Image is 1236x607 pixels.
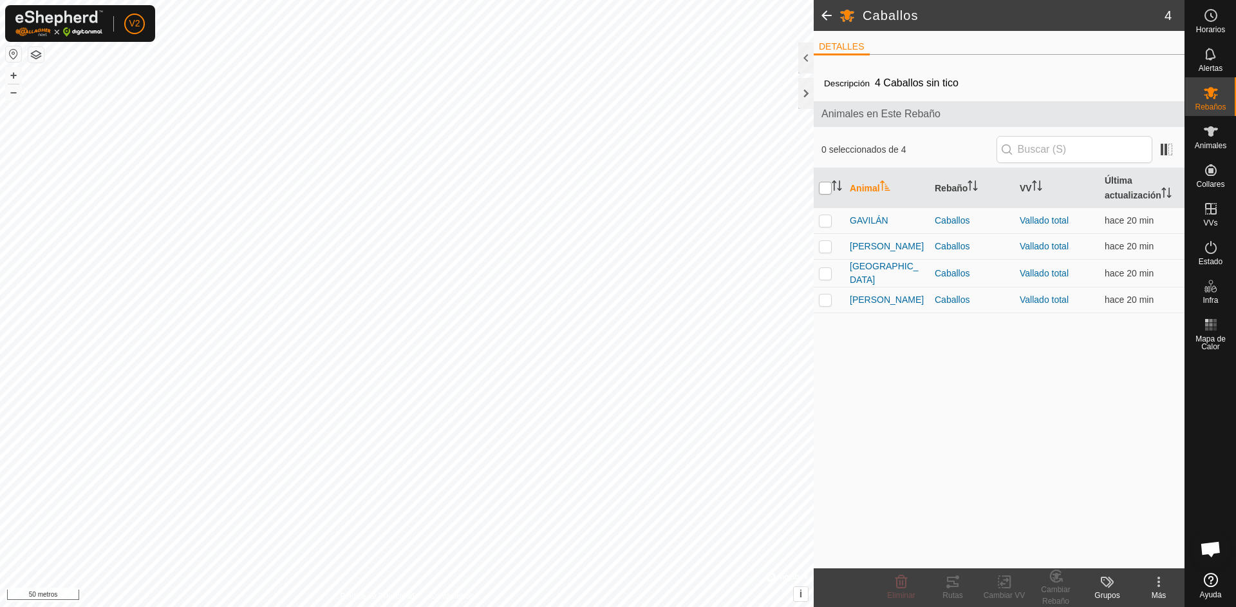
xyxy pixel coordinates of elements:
[1196,180,1224,189] font: Collares
[875,77,959,88] font: 4 Caballos sin tico
[430,592,473,601] font: Contáctenos
[850,215,888,226] font: GAVILÁN
[1165,8,1172,23] font: 4
[1195,141,1226,150] font: Animales
[984,591,1025,600] font: Cambiar VV
[6,84,21,100] button: –
[935,183,968,193] font: Rebaño
[863,8,919,23] font: Caballos
[824,79,870,88] font: Descripción
[850,261,919,285] font: [GEOGRAPHIC_DATA]
[6,68,21,83] button: +
[935,241,969,251] font: Caballos
[430,590,473,602] a: Contáctenos
[850,241,924,251] font: [PERSON_NAME]
[1020,241,1069,251] a: Vallado total
[1105,241,1154,251] font: hace 20 min
[1105,215,1154,226] span: 28 de septiembre de 2025, 23:00
[1020,215,1069,226] a: Vallado total
[1195,102,1226,111] font: Rebaños
[1020,183,1032,193] font: VV
[10,68,17,82] font: +
[935,294,969,305] font: Caballos
[1199,64,1222,73] font: Alertas
[935,268,969,278] font: Caballos
[1203,296,1218,305] font: Infra
[6,46,21,62] button: Restablecer Mapa
[1105,294,1154,305] span: 28 de septiembre de 2025, 23:00
[1195,334,1226,351] font: Mapa de Calor
[819,41,865,52] font: DETALLES
[997,136,1152,163] input: Buscar (S)
[341,592,415,601] font: Política de Privacidad
[942,591,962,600] font: Rutas
[794,587,808,601] button: i
[15,10,103,37] img: Logotipo de Gallagher
[1105,241,1154,251] span: 28 de septiembre de 2025, 23:00
[10,85,17,99] font: –
[1041,585,1070,606] font: Cambiar Rebaño
[821,144,906,155] font: 0 seleccionados de 4
[1032,182,1042,193] p-sorticon: Activar para ordenar
[1196,25,1225,34] font: Horarios
[1020,294,1069,305] a: Vallado total
[129,18,140,28] font: V2
[1203,218,1217,227] font: VVs
[1094,591,1119,600] font: Grupos
[28,47,44,63] button: Capas del Mapa
[1105,268,1154,278] span: 28 de septiembre de 2025, 23:00
[832,182,842,193] p-sorticon: Activar para ordenar
[850,294,924,305] font: [PERSON_NAME]
[1105,175,1161,200] font: Última actualización
[850,183,880,193] font: Animal
[1185,568,1236,604] a: Ayuda
[1192,530,1230,568] div: Chat abierto
[1105,268,1154,278] font: hace 20 min
[887,591,915,600] font: Eliminar
[1199,257,1222,266] font: Estado
[935,215,969,226] font: Caballos
[821,108,941,119] font: Animales en Este Rebaño
[1152,591,1166,600] font: Más
[800,588,802,599] font: i
[1105,294,1154,305] font: hace 20 min
[968,182,978,193] p-sorticon: Activar para ordenar
[880,182,890,193] p-sorticon: Activar para ordenar
[1105,215,1154,226] font: hace 20 min
[1200,590,1222,599] font: Ayuda
[341,590,415,602] a: Política de Privacidad
[1020,268,1069,278] a: Vallado total
[1161,189,1172,200] p-sorticon: Activar para ordenar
